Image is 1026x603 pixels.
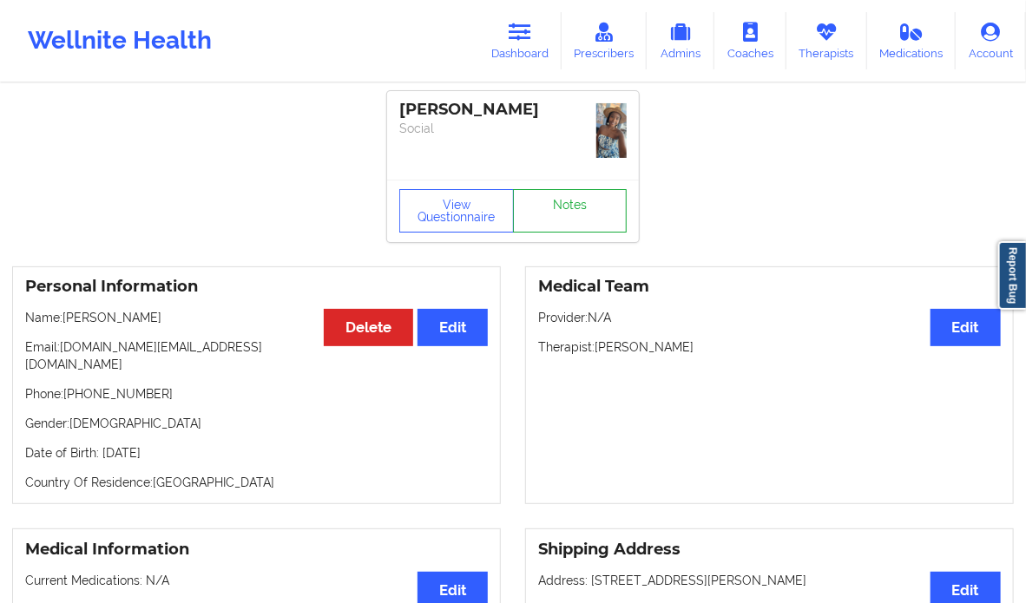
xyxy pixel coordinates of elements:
[647,12,714,69] a: Admins
[25,277,488,297] h3: Personal Information
[25,444,488,462] p: Date of Birth: [DATE]
[25,474,488,491] p: Country Of Residence: [GEOGRAPHIC_DATA]
[25,385,488,403] p: Phone: [PHONE_NUMBER]
[786,12,867,69] a: Therapists
[867,12,957,69] a: Medications
[538,277,1001,297] h3: Medical Team
[399,120,627,137] p: Social
[596,103,627,158] img: 213440b6-1b45-4bc5-892c-e79e2d45d503_74104C45-E18C-4F28-BCEA-CD70CA768D02.png
[25,540,488,560] h3: Medical Information
[478,12,562,69] a: Dashboard
[399,189,514,233] button: View Questionnaire
[25,338,488,373] p: Email: [DOMAIN_NAME][EMAIL_ADDRESS][DOMAIN_NAME]
[538,572,1001,589] p: Address: [STREET_ADDRESS][PERSON_NAME]
[324,309,413,346] button: Delete
[931,309,1001,346] button: Edit
[714,12,786,69] a: Coaches
[418,309,488,346] button: Edit
[956,12,1026,69] a: Account
[25,415,488,432] p: Gender: [DEMOGRAPHIC_DATA]
[562,12,648,69] a: Prescribers
[538,309,1001,326] p: Provider: N/A
[513,189,628,233] a: Notes
[998,241,1026,310] a: Report Bug
[538,540,1001,560] h3: Shipping Address
[399,100,627,120] div: [PERSON_NAME]
[538,338,1001,356] p: Therapist: [PERSON_NAME]
[25,572,488,589] p: Current Medications: N/A
[25,309,488,326] p: Name: [PERSON_NAME]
